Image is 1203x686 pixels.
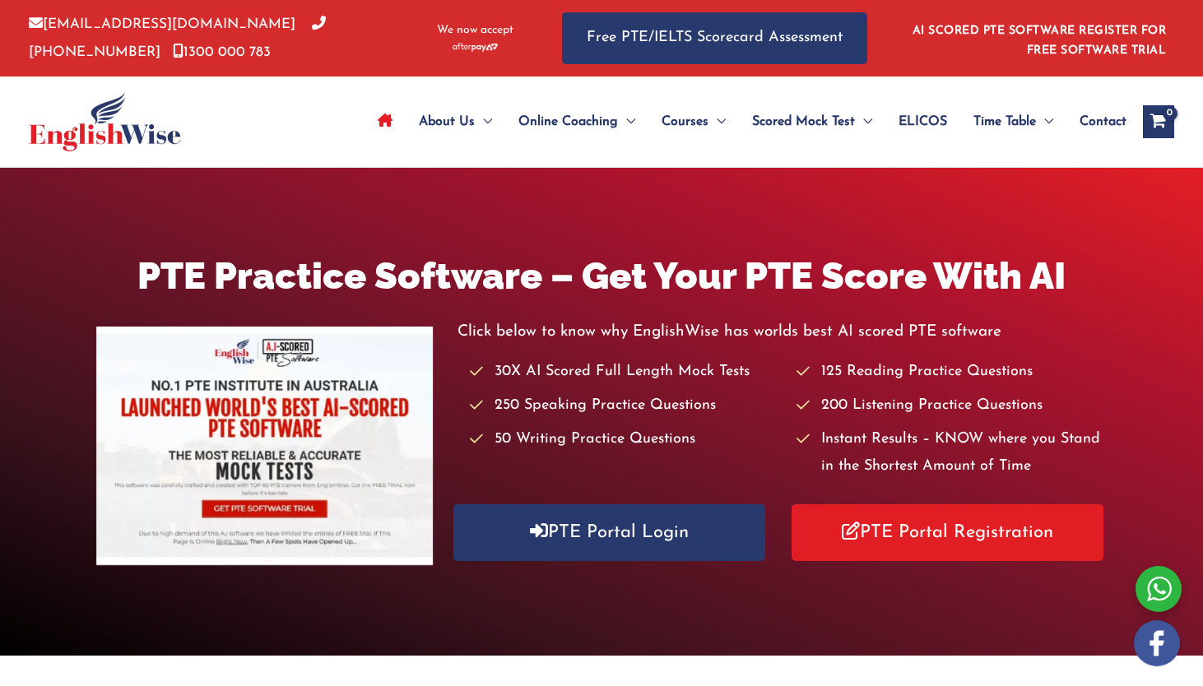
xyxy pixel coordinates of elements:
[419,93,475,151] span: About Us
[406,93,505,151] a: About UsMenu Toggle
[903,12,1174,65] aside: Header Widget 1
[899,93,947,151] span: ELICOS
[797,392,1107,419] li: 200 Listening Practice Questions
[562,12,867,64] a: Free PTE/IELTS Scorecard Assessment
[797,426,1107,481] li: Instant Results – KNOW where you Stand in the Shortest Amount of Time
[365,93,1126,151] nav: Site Navigation: Main Menu
[458,318,1107,345] p: Click below to know why EnglishWise has worlds best AI scored PTE software
[453,43,498,52] img: Afterpay-Logo
[708,93,726,151] span: Menu Toggle
[1080,93,1126,151] span: Contact
[618,93,635,151] span: Menu Toggle
[973,93,1036,151] span: Time Table
[739,93,885,151] a: Scored Mock TestMenu Toggle
[470,392,780,419] li: 250 Speaking Practice Questions
[96,327,433,565] img: pte-institute-main
[885,93,960,151] a: ELICOS
[960,93,1066,151] a: Time TableMenu Toggle
[855,93,872,151] span: Menu Toggle
[752,93,855,151] span: Scored Mock Test
[173,45,271,59] a: 1300 000 783
[1066,93,1126,151] a: Contact
[1036,93,1053,151] span: Menu Toggle
[662,93,708,151] span: Courses
[505,93,648,151] a: Online CoachingMenu Toggle
[1143,105,1174,138] a: View Shopping Cart, empty
[96,250,1107,302] h1: PTE Practice Software – Get Your PTE Score With AI
[648,93,739,151] a: CoursesMenu Toggle
[453,504,765,561] a: PTE Portal Login
[913,25,1167,57] a: AI SCORED PTE SOFTWARE REGISTER FOR FREE SOFTWARE TRIAL
[1134,620,1180,666] img: white-facebook.png
[797,359,1107,386] li: 125 Reading Practice Questions
[470,359,780,386] li: 30X AI Scored Full Length Mock Tests
[518,93,618,151] span: Online Coaching
[792,504,1103,561] a: PTE Portal Registration
[470,426,780,453] li: 50 Writing Practice Questions
[29,17,326,58] a: [PHONE_NUMBER]
[29,17,295,31] a: [EMAIL_ADDRESS][DOMAIN_NAME]
[475,93,492,151] span: Menu Toggle
[437,22,513,39] span: We now accept
[29,92,181,151] img: cropped-ew-logo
